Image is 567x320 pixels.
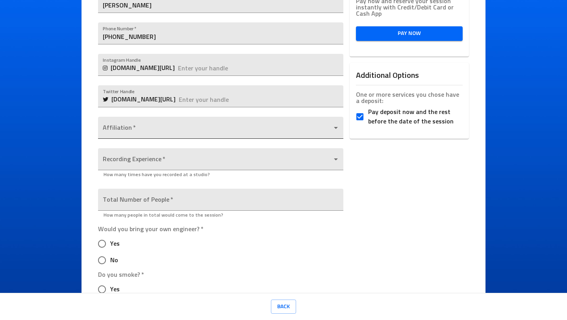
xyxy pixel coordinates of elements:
[98,272,144,278] label: Do you smoke?
[356,92,463,104] legend: One or more services you chose have a deposit:
[98,281,144,314] div: smoking
[271,300,296,314] button: Back
[110,285,120,294] span: Yes
[98,235,204,269] div: engineerNeeded
[356,26,463,41] button: Pay Now
[179,85,343,107] input: Enter your handle
[178,54,343,76] input: Enter your handle
[368,107,456,126] span: Pay deposit now and the rest before the date of the session
[98,117,343,139] div: ​
[362,29,456,39] span: Pay Now
[277,302,290,312] span: Back
[110,239,120,248] span: Yes
[104,171,337,179] p: How many times have you recorded at a studio?
[98,148,343,170] div: ​
[356,69,463,82] h6: Additional Options
[98,226,204,232] label: Would you bring your own engineer?
[104,212,337,220] p: How many people in total would come to the session?
[356,107,463,129] div: position
[98,22,343,44] input: Enter your phone number
[110,256,118,265] span: No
